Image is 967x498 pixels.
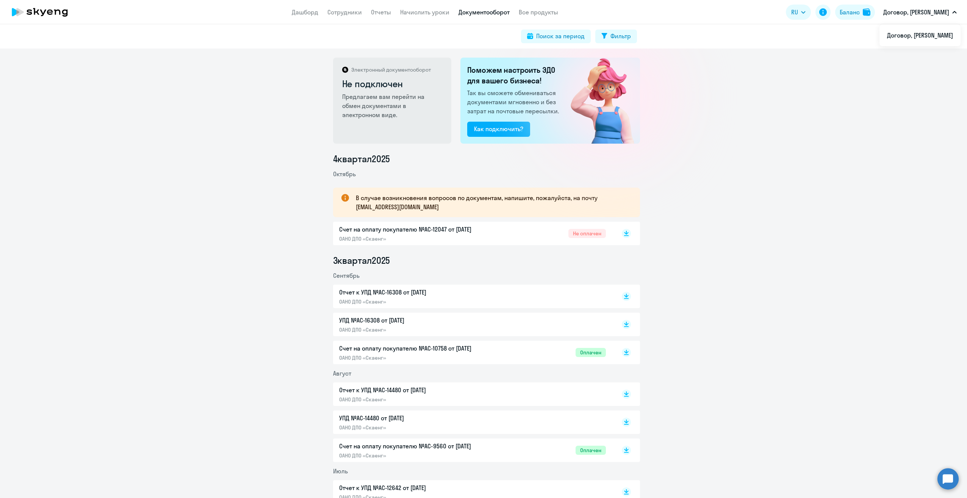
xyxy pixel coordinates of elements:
[333,272,360,279] span: Сентябрь
[356,193,626,211] p: В случае возникновения вопросов по документам, напишите, пожалуйста, на почту [EMAIL_ADDRESS][DOM...
[339,344,606,361] a: Счет на оплату покупателю №AC-10758 от [DATE]ОАНО ДПО «Скаенг»Оплачен
[339,354,498,361] p: ОАНО ДПО «Скаенг»
[339,326,498,333] p: ОАНО ДПО «Скаенг»
[576,348,606,357] span: Оплачен
[879,3,961,21] button: Договор, [PERSON_NAME]
[333,254,640,266] li: 3 квартал 2025
[536,31,585,41] div: Поиск за период
[521,30,591,43] button: Поиск за период
[292,8,318,16] a: Дашборд
[339,413,606,431] a: УПД №AC-14480 от [DATE]ОАНО ДПО «Скаенг»
[339,442,498,451] p: Счет на оплату покупателю №AC-9560 от [DATE]
[879,24,961,46] ul: RU
[339,288,606,305] a: Отчет к УПД №AC-16308 от [DATE]ОАНО ДПО «Скаенг»
[333,170,356,178] span: Октябрь
[339,316,606,333] a: УПД №AC-16308 от [DATE]ОАНО ДПО «Скаенг»
[467,88,561,116] p: Так вы сможете обмениваться документами мгновенно и без затрат на почтовые пересылки.
[610,31,631,41] div: Фильтр
[327,8,362,16] a: Сотрудники
[467,122,530,137] button: Как подключить?
[339,385,498,395] p: Отчет к УПД №AC-14480 от [DATE]
[555,58,640,144] img: not_connected
[576,446,606,455] span: Оплачен
[339,288,498,297] p: Отчет к УПД №AC-16308 от [DATE]
[467,65,561,86] h2: Поможем настроить ЭДО для вашего бизнеса!
[458,8,510,16] a: Документооборот
[339,483,498,492] p: Отчет к УПД №AC-12642 от [DATE]
[474,124,523,133] div: Как подключить?
[339,225,498,234] p: Счет на оплату покупателю №AC-12047 от [DATE]
[351,66,431,73] p: Электронный документооборот
[863,8,870,16] img: balance
[333,467,348,475] span: Июль
[342,78,443,90] h2: Не подключен
[339,298,498,305] p: ОАНО ДПО «Скаенг»
[339,235,498,242] p: ОАНО ДПО «Скаенг»
[339,424,498,431] p: ОАНО ДПО «Скаенг»
[339,452,498,459] p: ОАНО ДПО «Скаенг»
[400,8,449,16] a: Начислить уроки
[339,225,606,242] a: Счет на оплату покупателю №AC-12047 от [DATE]ОАНО ДПО «Скаенг»Не оплачен
[333,370,351,377] span: Август
[791,8,798,17] span: RU
[339,413,498,423] p: УПД №AC-14480 от [DATE]
[840,8,860,17] div: Баланс
[371,8,391,16] a: Отчеты
[786,5,811,20] button: RU
[339,344,498,353] p: Счет на оплату покупателю №AC-10758 от [DATE]
[339,396,498,403] p: ОАНО ДПО «Скаенг»
[333,153,640,165] li: 4 квартал 2025
[883,8,949,17] p: Договор, [PERSON_NAME]
[835,5,875,20] button: Балансbalance
[339,442,606,459] a: Счет на оплату покупателю №AC-9560 от [DATE]ОАНО ДПО «Скаенг»Оплачен
[595,30,637,43] button: Фильтр
[339,385,606,403] a: Отчет к УПД №AC-14480 от [DATE]ОАНО ДПО «Скаенг»
[339,316,498,325] p: УПД №AC-16308 от [DATE]
[519,8,558,16] a: Все продукты
[342,92,443,119] p: Предлагаем вам перейти на обмен документами в электронном виде.
[568,229,606,238] span: Не оплачен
